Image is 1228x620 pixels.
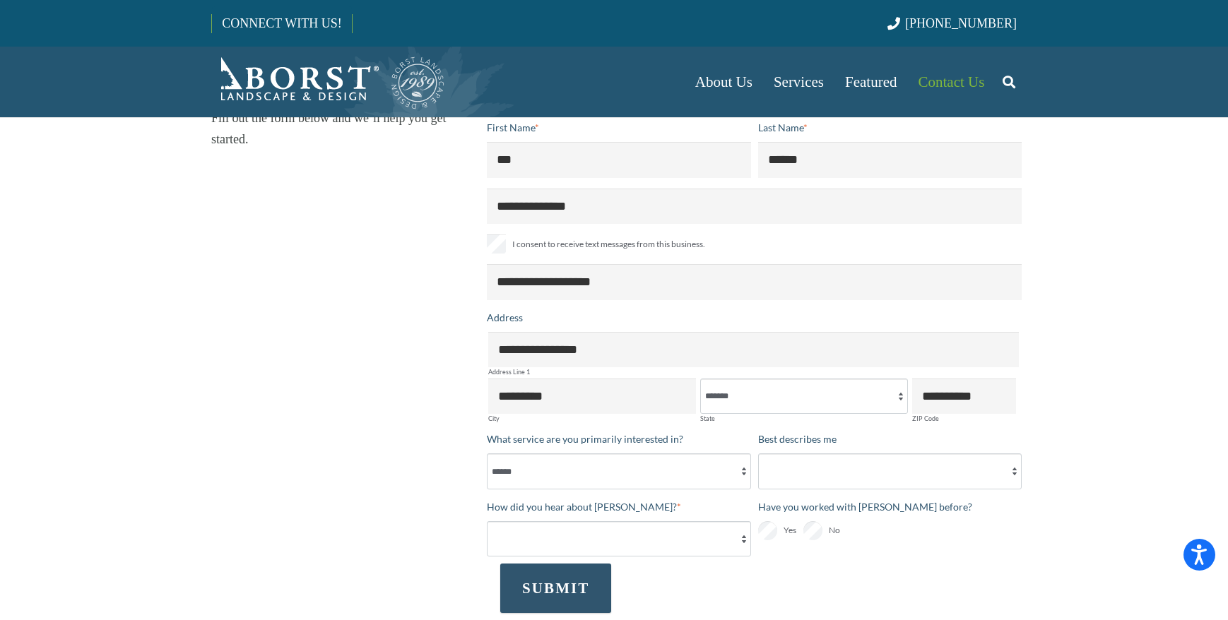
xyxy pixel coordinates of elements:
label: ZIP Code [912,415,1016,422]
label: Address Line 1 [488,369,1019,375]
a: CONNECT WITH US! [212,6,351,40]
span: Have you worked with [PERSON_NAME] before? [758,501,972,513]
input: Last Name* [758,142,1022,177]
span: How did you hear about [PERSON_NAME]? [487,501,677,513]
span: Contact Us [919,73,985,90]
input: I consent to receive text messages from this business. [487,234,506,254]
span: Yes [784,522,796,539]
select: What service are you primarily interested in? [487,453,751,489]
a: About Us [685,47,763,117]
a: Contact Us [908,47,996,117]
span: Services [774,73,824,90]
a: Featured [834,47,907,117]
input: Yes [758,521,777,540]
span: About Us [695,73,752,90]
span: Best describes me [758,433,837,445]
a: Borst-Logo [211,54,446,110]
span: Last Name [758,121,803,133]
input: No [803,521,822,540]
a: Services [763,47,834,117]
span: [PHONE_NUMBER] [905,16,1017,30]
select: How did you hear about [PERSON_NAME]?* [487,521,751,556]
input: First Name* [487,142,751,177]
label: City [488,415,696,422]
a: Search [995,64,1023,100]
button: SUBMIT [500,564,611,613]
span: Address [487,311,523,323]
a: [PHONE_NUMBER] [887,16,1017,30]
select: Best describes me [758,453,1022,489]
span: What service are you primarily interested in? [487,433,683,445]
label: State [700,415,908,422]
span: First Name [487,121,535,133]
span: Featured [845,73,897,90]
span: I consent to receive text messages from this business. [512,236,705,253]
span: No [829,522,840,539]
p: Fill out the form below and we’ll help you get started. [211,107,475,150]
